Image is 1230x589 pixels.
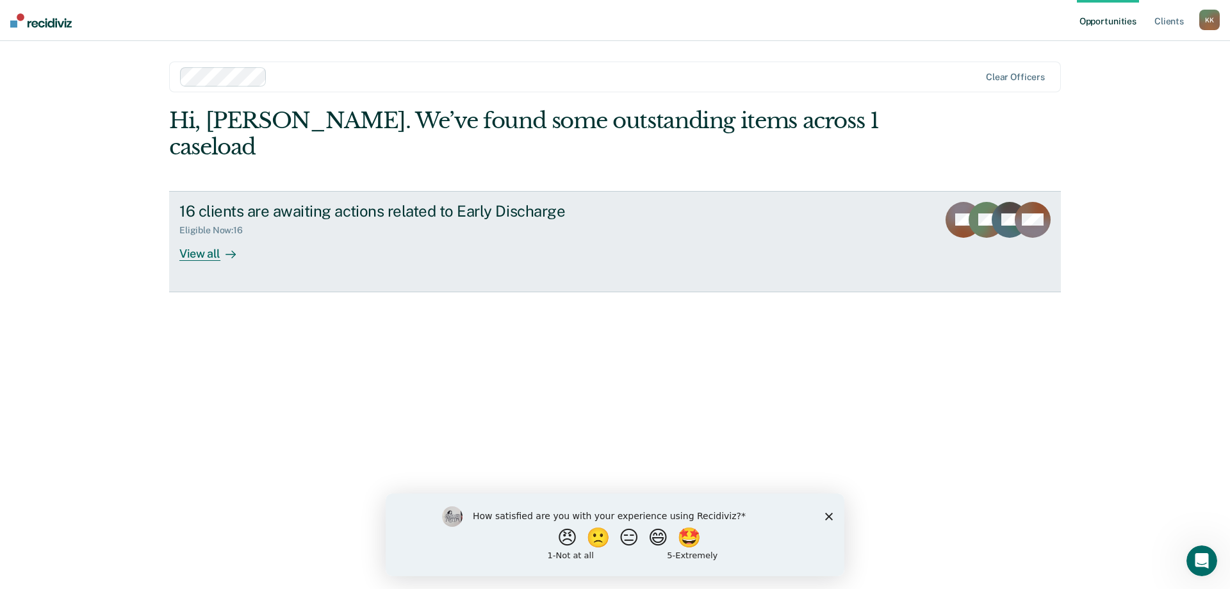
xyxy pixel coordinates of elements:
div: Hi, [PERSON_NAME]. We’ve found some outstanding items across 1 caseload [169,108,883,160]
iframe: Survey by Kim from Recidiviz [386,494,844,576]
iframe: Intercom live chat [1186,545,1217,576]
div: View all [179,236,251,261]
div: Eligible Now : 16 [179,225,253,236]
button: KK [1199,10,1220,30]
div: K K [1199,10,1220,30]
img: Recidiviz [10,13,72,28]
a: 16 clients are awaiting actions related to Early DischargeEligible Now:16View all [169,191,1061,292]
div: Clear officers [986,72,1045,83]
div: 16 clients are awaiting actions related to Early Discharge [179,202,629,220]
